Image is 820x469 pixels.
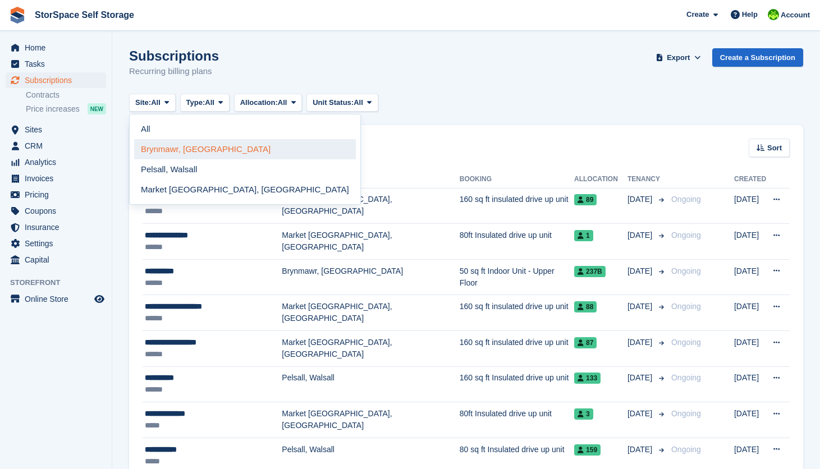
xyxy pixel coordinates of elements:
[25,203,92,219] span: Coupons
[180,94,230,112] button: Type: All
[574,194,597,205] span: 89
[10,277,112,288] span: Storefront
[282,171,459,188] th: Site
[282,331,459,367] td: Market [GEOGRAPHIC_DATA], [GEOGRAPHIC_DATA]
[460,171,574,188] th: Booking
[767,142,782,154] span: Sort
[460,366,574,402] td: 160 sq ft Insulated drive up unit
[734,402,766,438] td: [DATE]
[134,119,356,139] a: All
[671,231,701,240] span: Ongoing
[734,331,766,367] td: [DATE]
[6,122,106,137] a: menu
[240,97,278,108] span: Allocation:
[25,171,92,186] span: Invoices
[6,203,106,219] a: menu
[6,236,106,251] a: menu
[6,291,106,307] a: menu
[742,9,758,20] span: Help
[30,6,139,24] a: StorSpace Self Storage
[574,373,601,384] span: 133
[627,301,654,312] span: [DATE]
[574,337,597,348] span: 87
[627,265,654,277] span: [DATE]
[6,154,106,170] a: menu
[6,171,106,186] a: menu
[25,72,92,88] span: Subscriptions
[278,97,287,108] span: All
[574,301,597,312] span: 88
[686,9,709,20] span: Create
[25,154,92,170] span: Analytics
[460,188,574,224] td: 160 sq ft insulated drive up unit
[282,188,459,224] td: Market [GEOGRAPHIC_DATA], [GEOGRAPHIC_DATA]
[671,373,701,382] span: Ongoing
[354,97,363,108] span: All
[460,331,574,367] td: 160 sq ft insulated drive up unit
[205,97,214,108] span: All
[574,171,627,188] th: Allocation
[734,224,766,260] td: [DATE]
[93,292,106,306] a: Preview store
[460,224,574,260] td: 80ft Insulated drive up unit
[627,444,654,456] span: [DATE]
[734,171,766,188] th: Created
[134,159,356,180] a: Pelsall, Walsall
[627,171,667,188] th: Tenancy
[234,94,303,112] button: Allocation: All
[134,180,356,200] a: Market [GEOGRAPHIC_DATA], [GEOGRAPHIC_DATA]
[627,194,654,205] span: [DATE]
[282,366,459,402] td: Pelsall, Walsall
[734,366,766,402] td: [DATE]
[129,48,219,63] h1: Subscriptions
[6,56,106,72] a: menu
[26,103,106,115] a: Price increases NEW
[25,40,92,56] span: Home
[671,338,701,347] span: Ongoing
[6,72,106,88] a: menu
[627,408,654,420] span: [DATE]
[734,188,766,224] td: [DATE]
[6,252,106,268] a: menu
[129,94,176,112] button: Site: All
[6,219,106,235] a: menu
[186,97,205,108] span: Type:
[671,445,701,454] span: Ongoing
[306,94,378,112] button: Unit Status: All
[25,122,92,137] span: Sites
[25,56,92,72] span: Tasks
[313,97,354,108] span: Unit Status:
[26,104,80,114] span: Price increases
[671,266,701,275] span: Ongoing
[6,138,106,154] a: menu
[282,224,459,260] td: Market [GEOGRAPHIC_DATA], [GEOGRAPHIC_DATA]
[282,295,459,331] td: Market [GEOGRAPHIC_DATA], [GEOGRAPHIC_DATA]
[26,90,106,100] a: Contracts
[574,230,593,241] span: 1
[627,372,654,384] span: [DATE]
[6,187,106,203] a: menu
[25,219,92,235] span: Insurance
[734,295,766,331] td: [DATE]
[671,195,701,204] span: Ongoing
[734,259,766,295] td: [DATE]
[9,7,26,24] img: stora-icon-8386f47178a22dfd0bd8f6a31ec36ba5ce8667c1dd55bd0f319d3a0aa187defe.svg
[25,291,92,307] span: Online Store
[25,138,92,154] span: CRM
[671,302,701,311] span: Ongoing
[667,52,690,63] span: Export
[134,139,356,159] a: Brynmawr, [GEOGRAPHIC_DATA]
[282,259,459,295] td: Brynmawr, [GEOGRAPHIC_DATA]
[282,402,459,438] td: Market [GEOGRAPHIC_DATA], [GEOGRAPHIC_DATA]
[574,408,593,420] span: 3
[460,402,574,438] td: 80ft Insulated drive up unit
[460,259,574,295] td: 50 sq ft Indoor Unit - Upper Floor
[768,9,779,20] img: paul catt
[781,10,810,21] span: Account
[25,187,92,203] span: Pricing
[129,65,219,78] p: Recurring billing plans
[135,97,151,108] span: Site:
[654,48,703,67] button: Export
[25,252,92,268] span: Capital
[627,229,654,241] span: [DATE]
